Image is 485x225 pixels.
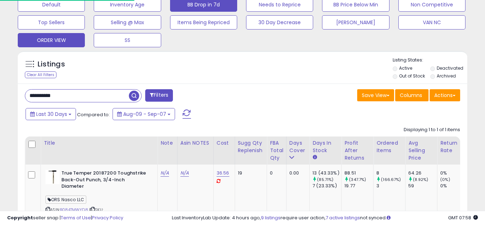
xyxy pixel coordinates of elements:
span: Aug-09 - Sep-07 [123,111,166,118]
div: Return Rate [440,139,466,154]
div: 19 [238,170,262,176]
div: Note [160,139,174,147]
div: Days Cover [289,139,306,154]
button: SS [94,33,161,47]
span: Compared to: [77,111,110,118]
strong: Copyright [7,214,33,221]
a: Privacy Policy [92,214,123,221]
div: 8 [376,170,405,176]
div: Sugg Qty Replenish [238,139,264,154]
div: FBA Total Qty [270,139,283,162]
div: Profit After Returns [344,139,370,162]
div: Asin NOTES [180,139,211,147]
img: 31dwl3i7z6L._SL40_.jpg [45,170,60,184]
span: 2025-10-8 07:58 GMT [448,214,478,221]
button: Actions [430,89,460,101]
a: Terms of Use [61,214,91,221]
button: 30 Day Decrease [246,15,313,30]
a: B084TMWYD8 [60,207,88,213]
button: Filters [145,89,173,102]
div: 0 [270,170,281,176]
a: N/A [180,170,189,177]
button: Selling @ Max [94,15,161,30]
a: 7 active listings [326,214,360,221]
button: Save View [357,89,394,101]
button: Columns [395,89,429,101]
div: Clear All Filters [25,71,56,78]
h5: Listings [38,59,65,69]
div: 0.00 [289,170,304,176]
p: Listing States: [393,57,467,64]
div: 0% [440,170,469,176]
div: Cost [217,139,232,147]
div: 7 (23.33%) [312,183,341,189]
button: [PERSON_NAME] [322,15,389,30]
a: N/A [160,170,169,177]
div: 64.26 [408,170,437,176]
a: 36.56 [217,170,229,177]
div: 19.77 [344,183,373,189]
span: Columns [400,92,422,99]
div: 3 [376,183,405,189]
span: ORS Nasco LLC [45,195,86,204]
a: 9 listings [261,214,280,221]
small: (8.92%) [413,177,428,182]
div: seller snap | | [7,215,123,221]
small: Days In Stock. [312,154,317,161]
button: Last 30 Days [26,108,76,120]
div: 59 [408,183,437,189]
small: (347.7%) [349,177,366,182]
div: Ordered Items [376,139,402,154]
div: 13 (43.33%) [312,170,341,176]
button: ORDER VIEW [18,33,85,47]
label: Out of Stock [399,73,425,79]
b: True Temper 20187200 Toughstrike Back-Out Punch, 3/4-Inch Diameter [61,170,148,192]
th: Please note that this number is a calculation based on your required days of coverage and your ve... [235,136,267,165]
div: Days In Stock [312,139,338,154]
div: Displaying 1 to 1 of 1 items [404,127,460,133]
th: CSV column name: cust_attr_1_ Asin NOTES [177,136,213,165]
small: (166.67%) [381,177,401,182]
span: Last 30 Days [36,111,67,118]
div: Last InventoryLab Update: 4 hours ago, require user action, not synced. [172,215,478,221]
div: Avg Selling Price [408,139,434,162]
div: 0% [440,183,469,189]
label: Active [399,65,412,71]
button: Aug-09 - Sep-07 [113,108,175,120]
button: Top Sellers [18,15,85,30]
div: Title [44,139,154,147]
button: VAN NC [398,15,465,30]
small: (0%) [440,177,450,182]
small: (85.71%) [317,177,333,182]
label: Archived [437,73,456,79]
label: Deactivated [437,65,463,71]
div: 88.51 [344,170,373,176]
button: Items Being Repriced [170,15,237,30]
